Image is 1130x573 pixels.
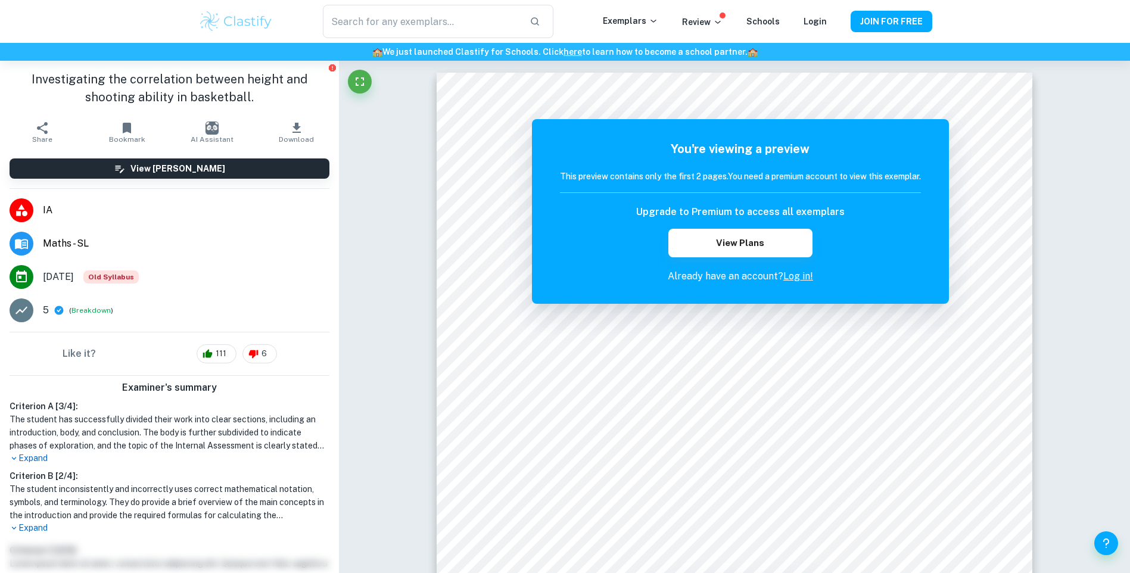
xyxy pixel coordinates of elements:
[279,135,314,144] span: Download
[254,116,339,149] button: Download
[564,47,582,57] a: here
[242,344,277,363] div: 6
[323,5,519,38] input: Search for any exemplars...
[109,135,145,144] span: Bookmark
[206,122,219,135] img: AI Assistant
[170,116,254,149] button: AI Assistant
[43,236,329,251] span: Maths - SL
[560,170,921,183] h6: This preview contains only the first 2 pages. You need a premium account to view this exemplar.
[1094,531,1118,555] button: Help and Feedback
[10,413,329,452] h1: The student has successfully divided their work into clear sections, including an introduction, b...
[71,305,111,316] button: Breakdown
[191,135,234,144] span: AI Assistant
[603,14,658,27] p: Exemplars
[209,348,233,360] span: 111
[10,522,329,534] p: Expand
[85,116,169,149] button: Bookmark
[63,347,96,361] h6: Like it?
[560,269,921,284] p: Already have an account?
[43,203,329,217] span: IA
[43,303,49,317] p: 5
[10,452,329,465] p: Expand
[328,63,337,72] button: Report issue
[5,381,334,395] h6: Examiner's summary
[560,140,921,158] h5: You're viewing a preview
[83,270,139,284] span: Old Syllabus
[10,482,329,522] h1: The student inconsistently and incorrectly uses correct mathematical notation, symbols, and termi...
[682,15,723,29] p: Review
[197,344,236,363] div: 111
[198,10,274,33] img: Clastify logo
[10,469,329,482] h6: Criterion B [ 2 / 4 ]:
[10,158,329,179] button: View [PERSON_NAME]
[348,70,372,94] button: Fullscreen
[69,305,113,316] span: ( )
[804,17,827,26] a: Login
[32,135,52,144] span: Share
[851,11,932,32] button: JOIN FOR FREE
[83,270,139,284] div: Although this IA is written for the old math syllabus (last exam in November 2020), the current I...
[10,400,329,413] h6: Criterion A [ 3 / 4 ]:
[783,270,813,282] a: Log in!
[746,17,780,26] a: Schools
[748,47,758,57] span: 🏫
[668,229,813,257] button: View Plans
[130,162,225,175] h6: View [PERSON_NAME]
[43,270,74,284] span: [DATE]
[636,205,845,219] h6: Upgrade to Premium to access all exemplars
[10,70,329,106] h1: Investigating the correlation between height and shooting ability in basketball.
[2,45,1128,58] h6: We just launched Clastify for Schools. Click to learn how to become a school partner.
[255,348,273,360] span: 6
[372,47,382,57] span: 🏫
